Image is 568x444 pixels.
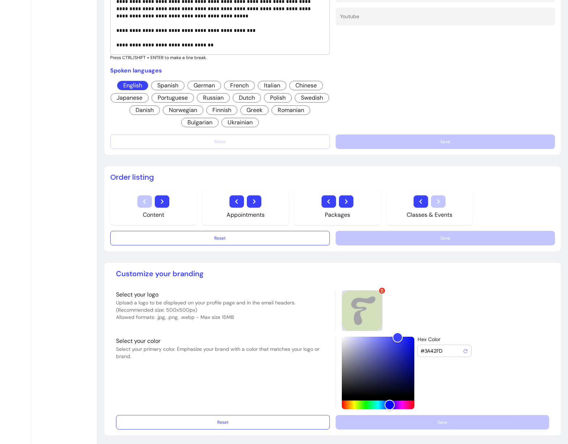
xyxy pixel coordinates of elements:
div: Logo [342,290,382,331]
span: Bulgarian [181,118,219,127]
p: Upload a logo to be displayed on your profile page and in the email headers. (Recommended size: 5... [116,299,330,314]
span: Danish [129,105,160,115]
span: Finnish [206,105,237,115]
span: Swedish [295,93,329,103]
div: Appointments [227,211,265,219]
span: Italian [258,81,286,90]
p: Customize your branding [116,269,549,279]
button: Reset [110,231,330,245]
input: Youtube [340,15,551,22]
button: Reset [116,415,330,430]
p: Select your color [116,337,330,345]
span: Norwegian [163,105,203,115]
span: Japanese [111,93,149,103]
div: Classes & Events [407,211,452,219]
input: Hex Color [420,347,463,354]
p: Select your primary color. Emphasize your brand with a color that matches your logo or brand. [116,345,330,360]
span: Hex Color [418,336,440,343]
div: Packages [325,211,350,219]
p: Select your logo [116,290,330,299]
span: French [224,81,255,90]
span: Spanish [151,81,185,90]
span: German [187,81,221,90]
p: Spoken languages [110,66,330,75]
div: Color [342,337,414,396]
p: Press CTRL/SHIFT + ENTER to make a line break. [110,55,330,61]
span: Polish [264,93,292,103]
div: Hue [342,401,414,409]
span: Chinese [289,81,323,90]
span: Romanian [271,105,310,115]
span: English [117,81,148,90]
h2: Order listing [110,172,555,182]
span: Portuguese [152,93,194,103]
span: Dutch [233,93,261,103]
p: Allowed formats: .jpg, .png, .webp - Max size 15MB [116,314,330,321]
span: Ukrainian [221,118,259,127]
span: Russian [197,93,230,103]
span: Greek [240,105,269,115]
div: Content [143,211,164,219]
